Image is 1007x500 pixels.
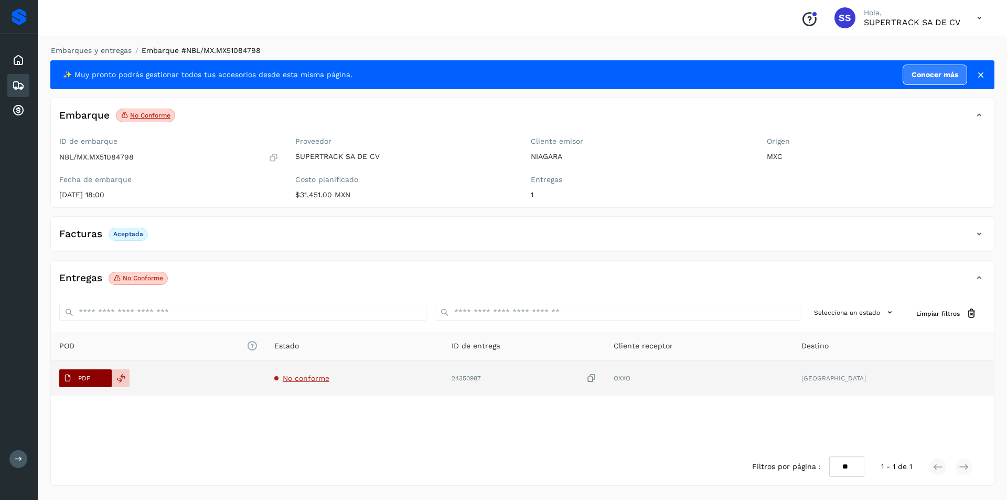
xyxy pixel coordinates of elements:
[7,99,29,122] div: Cuentas por cobrar
[113,230,143,238] p: Aceptada
[142,46,261,55] span: Embarque #NBL/MX.MX51084798
[59,272,102,284] h4: Entregas
[274,341,299,352] span: Estado
[531,190,750,199] p: 1
[59,175,278,184] label: Fecha de embarque
[59,110,110,122] h4: Embarque
[531,137,750,146] label: Cliente emisor
[7,49,29,72] div: Inicio
[78,375,90,382] p: PDF
[295,152,515,161] p: SUPERTRACK SA DE CV
[452,341,500,352] span: ID de entrega
[51,107,994,133] div: EmbarqueNo conforme
[908,304,985,323] button: Limpiar filtros
[59,369,112,387] button: PDF
[903,65,967,85] a: Conocer más
[51,269,994,295] div: EntregasNo conforme
[767,137,986,146] label: Origen
[63,69,352,80] span: ✨ Muy pronto podrás gestionar todos tus accesorios desde esta misma página.
[916,309,960,318] span: Limpiar filtros
[59,153,134,162] p: NBL/MX.MX51084798
[452,373,597,384] div: 24350987
[614,341,673,352] span: Cliente receptor
[112,369,130,387] div: Reemplazar POD
[59,137,278,146] label: ID de embarque
[767,152,986,161] p: MXC
[810,304,899,321] button: Selecciona un estado
[283,374,329,382] span: No conforme
[864,8,960,17] p: Hola,
[51,46,132,55] a: Embarques y entregas
[605,361,793,396] td: OXXO
[531,175,750,184] label: Entregas
[295,175,515,184] label: Costo planificado
[59,228,102,240] h4: Facturas
[130,112,170,119] p: No conforme
[123,274,163,282] p: No conforme
[59,341,258,352] span: POD
[51,225,994,251] div: FacturasAceptada
[59,190,278,199] p: [DATE] 18:00
[7,74,29,97] div: Embarques
[801,341,829,352] span: Destino
[864,17,960,27] p: SUPERTRACK SA DE CV
[752,461,821,472] span: Filtros por página :
[793,361,994,396] td: [GEOGRAPHIC_DATA]
[295,190,515,199] p: $31,451.00 MXN
[881,461,912,472] span: 1 - 1 de 1
[50,45,994,56] nav: breadcrumb
[531,152,750,161] p: NIAGARA
[295,137,515,146] label: Proveedor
